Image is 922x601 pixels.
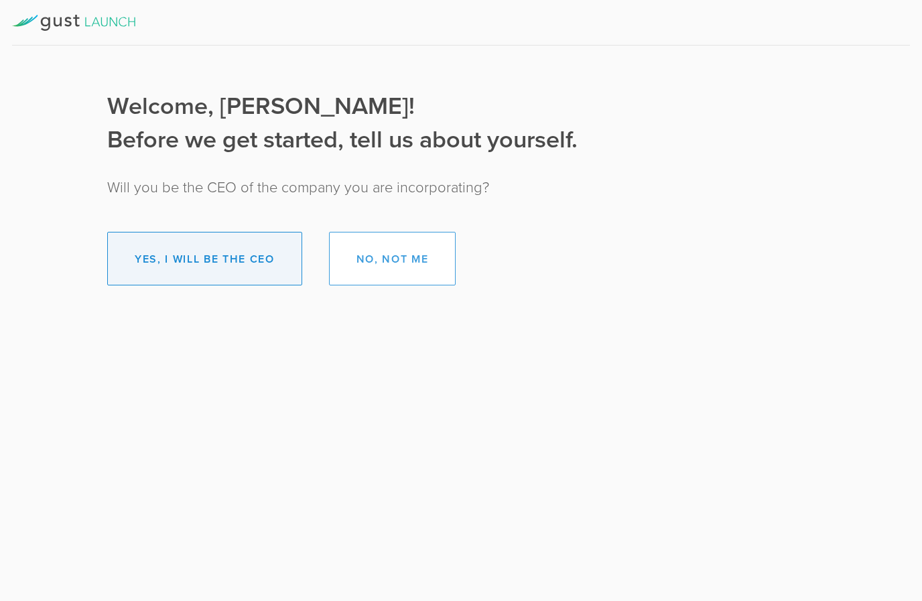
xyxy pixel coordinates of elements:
[329,232,456,285] button: No, not me
[107,123,578,157] div: Before we get started, tell us about yourself.
[107,90,578,123] div: Welcome, [PERSON_NAME]!
[107,177,578,198] div: Will you be the CEO of the company you are incorporating?
[107,232,302,285] button: Yes, I will be the CEO
[855,496,922,561] iframe: Chat Widget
